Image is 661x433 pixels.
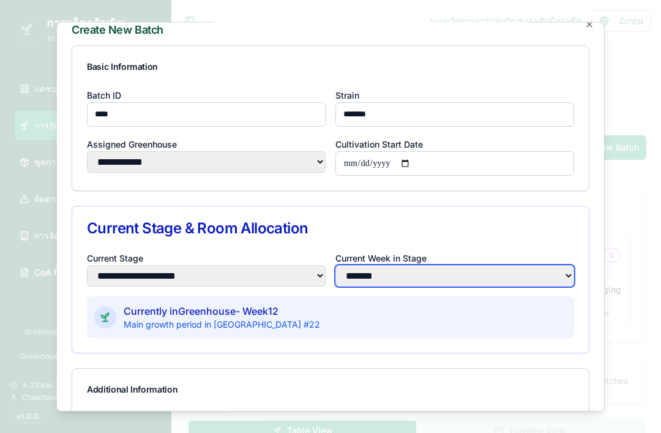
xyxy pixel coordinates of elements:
[87,60,574,72] div: Basic Information
[87,252,143,263] label: Current Stage
[87,383,574,395] div: Additional Information
[87,138,177,149] label: Assigned Greenhouse
[87,220,574,235] div: Current Stage & Room Allocation
[72,24,589,35] h2: Create New Batch
[124,303,320,318] p: Currently in Greenhouse - Week 12
[335,252,427,263] label: Current Week in Stage
[87,89,121,100] label: Batch ID
[335,89,359,100] label: Strain
[335,138,423,149] label: Cultivation Start Date
[124,318,320,330] p: Main growth period in [GEOGRAPHIC_DATA] #22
